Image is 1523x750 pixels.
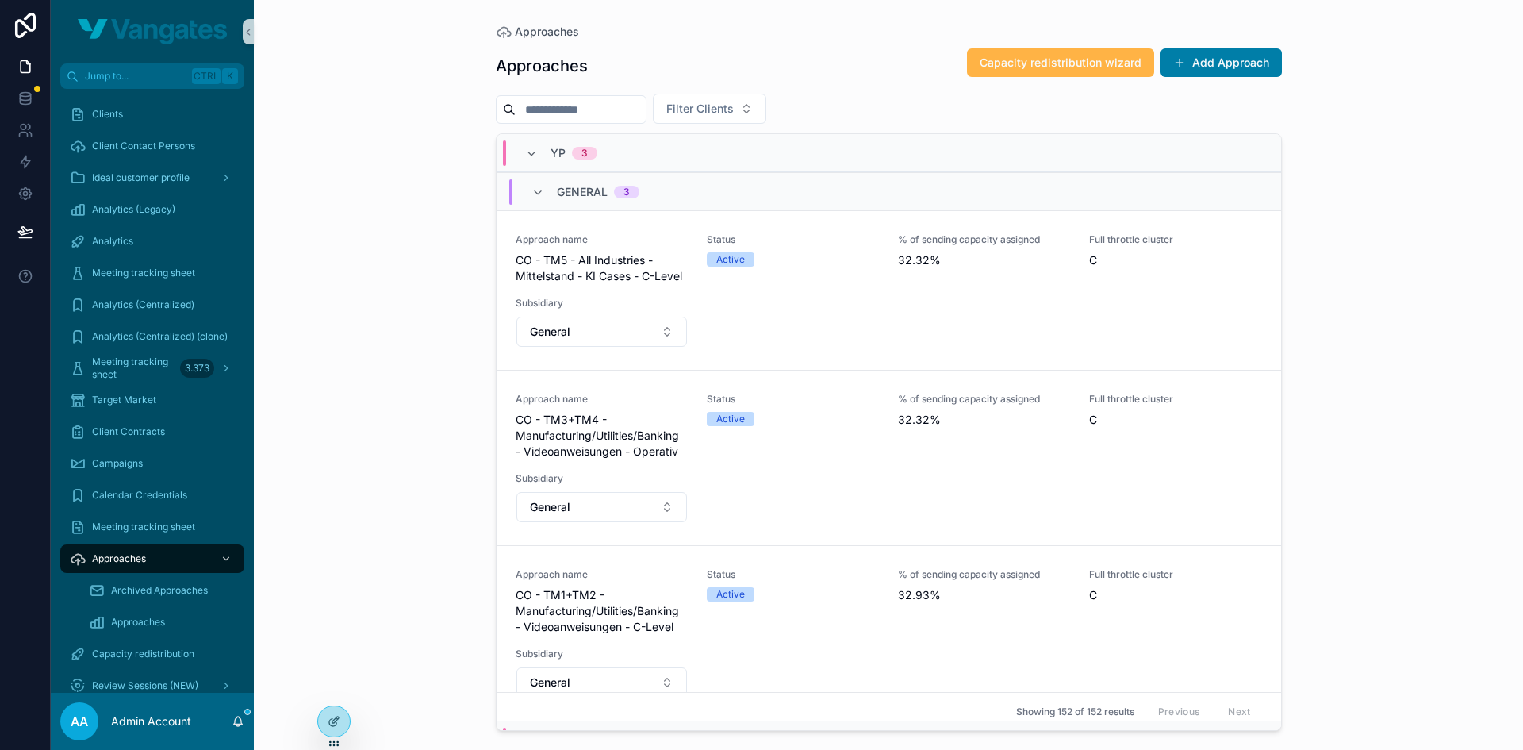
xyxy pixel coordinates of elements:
div: 3.373 [180,359,214,378]
span: Approach name [516,393,688,406]
span: General [557,184,608,200]
button: Select Button [516,492,687,522]
span: Subsidiary [516,472,688,485]
a: Meeting tracking sheet [60,513,244,541]
a: Analytics [60,227,244,256]
span: Showing 152 of 152 results [1016,706,1134,718]
a: Analytics (Legacy) [60,195,244,224]
button: Select Button [653,94,766,124]
span: Clients [92,108,123,121]
a: Analytics (Centralized) [60,290,244,319]
span: Filter Clients [666,101,734,117]
span: Meeting tracking sheet [92,521,195,533]
div: Active [716,252,745,267]
a: Approach nameCO - TM3+TM4 - Manufacturing/Utilities/Banking - Videoanweisungen - OperativStatusAc... [497,370,1281,545]
span: Subsidiary [516,648,688,660]
span: Status [707,233,879,246]
span: Ctrl [192,68,221,84]
button: Select Button [516,317,687,347]
a: Review Sessions (NEW) [60,671,244,700]
span: CO - TM5 - All Industries - Mittelstand - KI Cases - C-Level [516,252,688,284]
div: 3 [581,147,588,160]
span: % of sending capacity assigned [898,393,1070,406]
span: Approaches [515,24,579,40]
span: Analytics (Centralized) [92,298,194,311]
a: Approach nameCO - TM1+TM2 - Manufacturing/Utilities/Banking - Videoanweisungen - C-LevelStatusAct... [497,545,1281,721]
button: Add Approach [1160,48,1282,77]
span: Meeting tracking sheet [92,356,174,381]
span: 32.32% [898,252,1070,268]
span: Jump to... [85,70,186,83]
button: Select Button [516,667,687,698]
a: Approaches [60,544,244,573]
h1: Approaches [496,55,588,77]
a: Target Market [60,386,244,414]
span: Review Sessions (NEW) [92,679,198,692]
a: Approach nameCO - TM5 - All Industries - Mittelstand - KI Cases - C-LevelStatusActive% of sending... [497,210,1281,370]
span: CO - TM1+TM2 - Manufacturing/Utilities/Banking - Videoanweisungen - C-Level [516,587,688,635]
span: Full throttle cluster [1089,233,1261,246]
span: General [530,499,570,515]
span: Client Contracts [92,425,165,438]
span: Status [707,568,879,581]
span: C [1089,587,1261,603]
span: Approach name [516,233,688,246]
span: AA [71,712,88,731]
span: Target Market [92,394,156,406]
span: Analytics (Legacy) [92,203,175,216]
a: Clients [60,100,244,129]
span: Client Contact Persons [92,140,195,152]
span: Analytics [92,235,133,248]
span: Status [707,393,879,406]
div: 3 [623,186,630,198]
a: Capacity redistribution [60,640,244,668]
span: YP [551,145,566,161]
button: Capacity redistribution wizard [967,48,1154,77]
span: CO - TM3+TM4 - Manufacturing/Utilities/Banking - Videoanweisungen - Operativ [516,412,688,460]
span: Subsidiary [516,297,688,310]
span: Campaigns [92,457,143,470]
span: Archived Approaches [111,584,208,597]
span: General [530,675,570,690]
span: K [224,70,236,83]
span: % of sending capacity assigned [898,568,1070,581]
span: Capacity redistribution wizard [980,55,1141,71]
p: Admin Account [111,713,191,729]
span: Ideal customer profile [92,171,190,184]
span: General [530,324,570,340]
a: Calendar Credentials [60,481,244,510]
a: Client Contracts [60,417,244,446]
div: scrollable content [51,89,254,693]
a: Approaches [79,608,244,637]
a: Meeting tracking sheet [60,259,244,287]
button: Jump to...CtrlK [60,63,244,89]
span: C [1089,412,1261,428]
span: % of sending capacity assigned [898,233,1070,246]
div: Active [716,587,745,602]
span: C [1089,252,1261,268]
span: Analytics (Centralized) (clone) [92,330,228,343]
span: Approaches [92,552,146,565]
span: 32.32% [898,412,1070,428]
span: Calendar Credentials [92,489,187,502]
span: Meeting tracking sheet [92,267,195,279]
a: Approaches [496,24,579,40]
a: Analytics (Centralized) (clone) [60,322,244,351]
span: Capacity redistribution [92,648,194,660]
span: Full throttle cluster [1089,568,1261,581]
span: Approach name [516,568,688,581]
a: Archived Approaches [79,576,244,605]
img: App logo [78,19,227,44]
span: Full throttle cluster [1089,393,1261,406]
div: Active [716,412,745,426]
span: Approaches [111,616,165,629]
a: Meeting tracking sheet3.373 [60,354,244,383]
a: Ideal customer profile [60,163,244,192]
a: Client Contact Persons [60,132,244,160]
a: Campaigns [60,449,244,478]
span: 32.93% [898,587,1070,603]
